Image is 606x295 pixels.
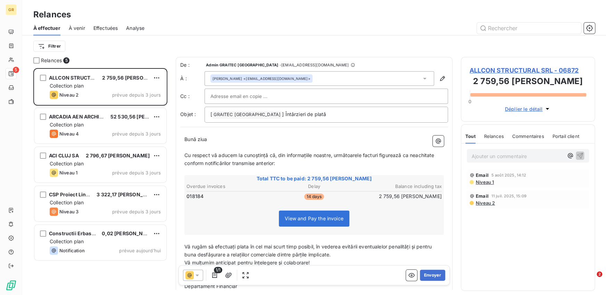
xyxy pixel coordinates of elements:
[491,173,526,177] span: 5 août 2025, 14:12
[214,267,222,273] span: 1/1
[184,244,433,257] span: Vă rugăm să efectuați plata în cel mai scurt timp posibil, în vederea evitării eventualelor penal...
[102,75,166,81] span: 2 759,56 [PERSON_NAME]
[50,161,84,166] span: Collection plan
[119,248,161,253] span: prévue aujourd’hui
[468,99,471,104] span: 0
[50,122,84,128] span: Collection plan
[126,25,144,32] span: Analyse
[213,76,310,81] div: <[EMAIL_ADDRESS][DOMAIN_NAME]>
[49,114,146,120] span: ARCADIA AEN ARCHITECTURE & PM SRL
[280,63,349,67] span: - [EMAIL_ADDRESS][DOMAIN_NAME]
[477,23,581,34] input: Rechercher
[465,133,476,139] span: Tout
[13,67,19,73] span: 5
[206,63,278,67] span: Admin GRAITEC [GEOGRAPHIC_DATA]
[59,209,78,214] span: Niveau 3
[285,215,343,221] span: View and Pay the invoice
[505,105,543,113] span: Déplier le détail
[6,4,17,15] div: GR
[476,172,489,178] span: Email
[69,25,85,32] span: À venir
[491,194,526,198] span: 11 juil. 2025, 15:09
[184,260,310,265] span: Vă mulțumim anticipat pentru înțelegere și colaborare!
[357,183,442,190] th: Balance including tax
[213,76,242,81] span: [PERSON_NAME]
[512,133,544,139] span: Commentaires
[357,192,442,200] td: 2 759,56 [PERSON_NAME]
[41,57,62,64] span: Relances
[210,91,285,101] input: Adresse email en copie ...
[97,191,159,197] span: 3 322,17 [PERSON_NAME]
[63,57,69,64] span: 5
[112,170,161,175] span: prévue depuis 3 jours
[184,136,207,142] span: Bună ziua
[33,68,167,295] div: grid
[102,230,156,236] span: 0,02 [PERSON_NAME]
[93,25,118,32] span: Effectuées
[49,191,99,197] span: CSP Proiect Line SRL
[186,193,204,200] span: 018184
[59,170,77,175] span: Niveau 1
[282,111,326,117] span: ] Întârzieri de plată
[475,179,494,185] span: Niveau 1
[86,153,150,158] span: 2 796,67 [PERSON_NAME]
[112,92,161,98] span: prévue depuis 3 jours
[475,200,495,206] span: Niveau 2
[503,105,553,113] button: Déplier le détail
[484,133,504,139] span: Relances
[33,8,71,21] h3: Relances
[597,271,602,277] span: 2
[420,270,445,281] button: Envoyer
[582,271,599,288] iframe: Intercom live chat
[112,209,161,214] span: prévue depuis 3 jours
[50,83,84,89] span: Collection plan
[476,193,489,199] span: Email
[552,133,579,139] span: Portail client
[49,75,114,81] span: ALLCON STRUCTURAL SRL
[180,93,205,100] label: Cc :
[180,111,196,117] span: Objet :
[184,283,237,289] span: Departament Financiar
[33,25,60,32] span: À effectuer
[470,75,586,89] h3: 2 759,56 [PERSON_NAME]
[180,62,205,68] span: De :
[33,41,65,52] button: Filtrer
[272,183,356,190] th: Delay
[185,175,443,182] span: Total TTC to be paid: 2 759,56 [PERSON_NAME]
[304,194,324,200] span: 14 days
[180,75,205,82] label: À :
[59,248,85,253] span: Notification
[213,111,282,119] span: GRAITEC [GEOGRAPHIC_DATA]
[6,68,16,79] a: 5
[49,230,102,236] span: Constructii Erbasu SA
[110,114,178,120] span: 52 530,56 [PERSON_NAME]
[210,111,212,117] span: [
[59,92,78,98] span: Niveau 2
[6,280,17,291] img: Logo LeanPay
[112,131,161,137] span: prévue depuis 3 jours
[186,183,271,190] th: Overdue invoices
[59,131,79,137] span: Niveau 4
[50,199,84,205] span: Collection plan
[470,66,586,75] span: ALLCON STRUCTURAL SRL - 06872
[184,152,435,166] span: Cu respect vă aducem la cunoștință că, din informațiile noastre, următoarele facturi figurează ca...
[49,153,79,158] span: ACI CLUJ SA
[50,238,84,244] span: Collection plan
